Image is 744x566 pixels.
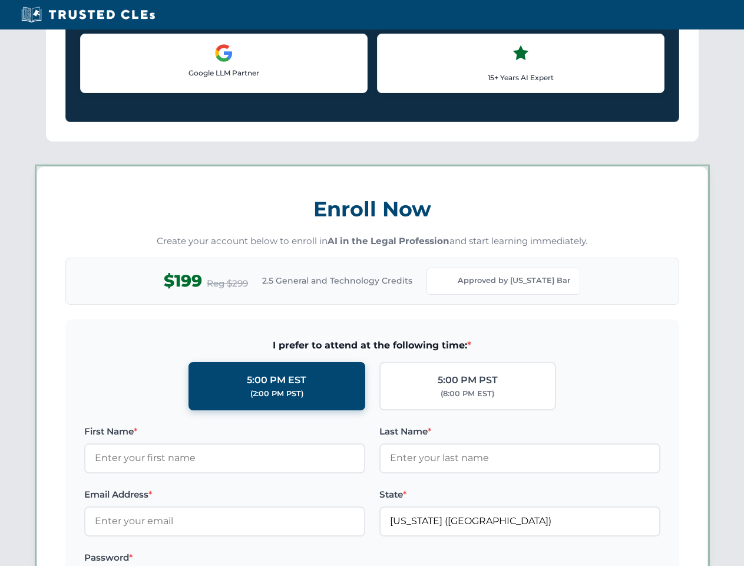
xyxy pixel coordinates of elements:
[438,373,498,388] div: 5:00 PM PST
[379,443,660,473] input: Enter your last name
[214,44,233,62] img: Google
[84,424,365,439] label: First Name
[328,235,449,246] strong: AI in the Legal Profession
[379,424,660,439] label: Last Name
[458,275,570,287] span: Approved by [US_STATE] Bar
[164,268,202,294] span: $199
[437,273,453,289] img: Florida Bar
[262,274,412,287] span: 2.5 General and Technology Credits
[84,506,365,536] input: Enter your email
[65,190,679,228] h3: Enroll Now
[84,338,660,353] span: I prefer to attend at the following time:
[90,67,358,78] p: Google LLM Partner
[247,373,306,388] div: 5:00 PM EST
[207,277,248,291] span: Reg $299
[84,443,365,473] input: Enter your first name
[441,388,494,400] div: (8:00 PM EST)
[379,488,660,502] label: State
[18,6,158,24] img: Trusted CLEs
[65,235,679,248] p: Create your account below to enroll in and start learning immediately.
[250,388,303,400] div: (2:00 PM PST)
[387,72,654,83] p: 15+ Years AI Expert
[84,551,365,565] label: Password
[379,506,660,536] input: Florida (FL)
[84,488,365,502] label: Email Address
